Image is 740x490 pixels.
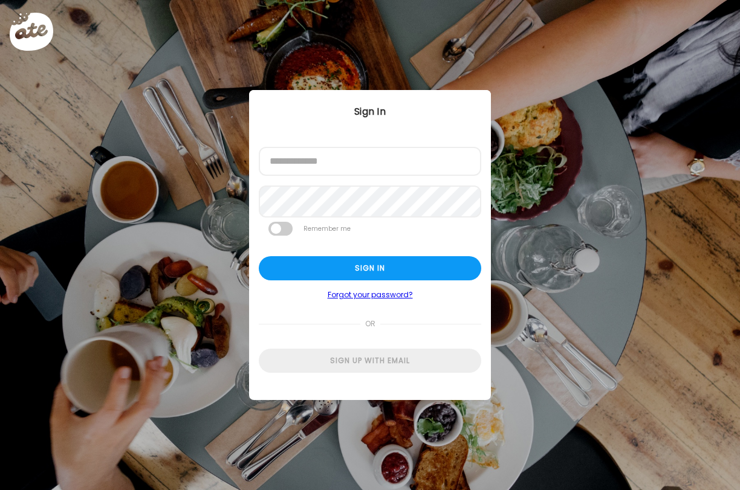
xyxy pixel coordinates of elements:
[259,256,481,280] div: Sign in
[259,290,481,300] a: Forgot your password?
[302,222,352,236] label: Remember me
[360,312,380,336] span: or
[249,105,491,119] div: Sign In
[259,349,481,373] div: Sign up with email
